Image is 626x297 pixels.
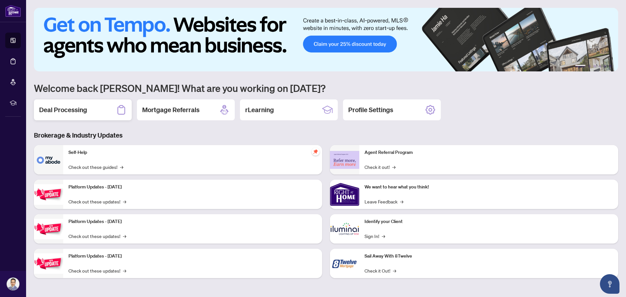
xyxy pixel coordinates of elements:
[34,253,63,274] img: Platform Updates - June 23, 2025
[34,8,618,71] img: Slide 0
[7,278,19,290] img: Profile Icon
[68,163,123,171] a: Check out these guides!→
[68,149,317,156] p: Self-Help
[68,267,126,274] a: Check out these updates!→
[245,105,274,114] h2: rLearning
[34,145,63,174] img: Self-Help
[68,232,126,240] a: Check out these updates!→
[142,105,200,114] h2: Mortgage Referrals
[34,219,63,239] img: Platform Updates - July 8, 2025
[330,180,359,209] img: We want to hear what you think!
[365,267,396,274] a: Check it Out!→
[604,65,606,67] button: 5
[365,163,395,171] a: Check it out!→
[34,82,618,94] h1: Welcome back [PERSON_NAME]! What are you working on [DATE]?
[330,249,359,278] img: Sail Away With 8Twelve
[392,163,395,171] span: →
[5,5,21,17] img: logo
[123,198,126,205] span: →
[120,163,123,171] span: →
[68,253,317,260] p: Platform Updates - [DATE]
[599,65,601,67] button: 4
[68,198,126,205] a: Check out these updates!→
[312,148,320,156] span: pushpin
[365,218,613,225] p: Identify your Client
[382,232,385,240] span: →
[348,105,393,114] h2: Profile Settings
[365,184,613,191] p: We want to hear what you think!
[575,65,586,67] button: 1
[365,198,403,205] a: Leave Feedback→
[68,218,317,225] p: Platform Updates - [DATE]
[600,274,619,294] button: Open asap
[39,105,87,114] h2: Deal Processing
[609,65,612,67] button: 6
[330,214,359,244] img: Identify your Client
[330,151,359,169] img: Agent Referral Program
[123,267,126,274] span: →
[593,65,596,67] button: 3
[68,184,317,191] p: Platform Updates - [DATE]
[393,267,396,274] span: →
[123,232,126,240] span: →
[365,232,385,240] a: Sign In!→
[365,253,613,260] p: Sail Away With 8Twelve
[34,184,63,205] img: Platform Updates - July 21, 2025
[365,149,613,156] p: Agent Referral Program
[588,65,591,67] button: 2
[34,131,618,140] h3: Brokerage & Industry Updates
[400,198,403,205] span: →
